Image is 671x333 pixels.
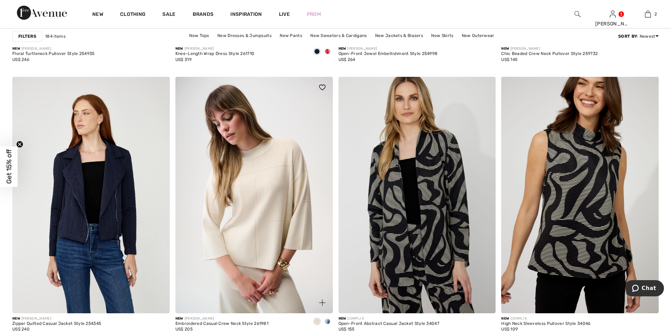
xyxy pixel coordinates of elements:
[645,10,651,18] img: My Bag
[610,10,616,18] img: My Info
[501,316,509,321] span: New
[175,57,192,62] span: US$ 319
[338,77,496,313] img: Open-Front Abstract Casual Jacket Style 34047. As sample
[175,321,268,326] div: Embroidered Casual Crew Neck Style 261981
[12,47,20,51] span: New
[162,11,175,19] a: Sale
[338,51,438,56] div: Open-Front Jewel Embellishment Style 254998
[12,327,30,332] span: US$ 240
[193,11,214,19] a: Brands
[175,51,255,56] div: Knee-Length Wrap Dress Style 261710
[312,46,322,58] div: Midnight Blue
[230,11,262,19] span: Inspiration
[610,11,616,17] a: Sign In
[595,20,630,27] div: [PERSON_NAME]
[186,31,212,40] a: New Tops
[5,149,13,184] span: Get 15% off
[372,31,427,40] a: New Jackets & Blazers
[12,57,29,62] span: US$ 246
[12,316,101,321] div: [PERSON_NAME]
[501,316,590,321] div: COMPLI K
[501,46,598,51] div: [PERSON_NAME]
[618,33,659,39] div: : Newest
[501,321,590,326] div: High Neck Sleeveless Pullover Style 34046
[626,280,664,298] iframe: Opens a widget where you can chat to one of our agents
[322,46,333,58] div: Paradise coral
[338,316,346,321] span: New
[175,316,183,321] span: New
[12,51,95,56] div: Floral Turtleneck Pullover Style 254935
[458,31,498,40] a: New Outerwear
[12,46,95,51] div: [PERSON_NAME]
[12,77,170,313] img: Zipper Quilted Casual Jacket Style 254345. Navy
[45,33,66,39] span: 184 items
[501,51,598,56] div: Chic Beaded Crew Neck Pullover Style 259732
[276,31,306,40] a: New Pants
[338,321,440,326] div: Open-Front Abstract Casual Jacket Style 34047
[307,11,321,18] a: Prom
[92,11,103,19] a: New
[630,10,665,18] a: 2
[175,47,183,51] span: New
[17,6,67,20] img: 1ère Avenue
[312,316,322,328] div: Birch melange
[12,321,101,326] div: Zipper Quilted Casual Jacket Style 254345
[214,31,275,40] a: New Dresses & Jumpsuits
[501,77,659,313] img: High Neck Sleeveless Pullover Style 34046. As sample
[16,141,23,148] button: Close teaser
[175,327,193,332] span: US$ 205
[574,10,580,18] img: search the website
[18,33,36,39] strong: Filters
[338,46,438,51] div: [PERSON_NAME]
[175,77,333,313] a: Embroidered Casual Crew Neck Style 261981. Birch melange
[322,316,333,328] div: Chambray
[175,316,268,321] div: [PERSON_NAME]
[501,47,509,51] span: New
[654,11,657,17] span: 2
[428,31,457,40] a: New Skirts
[618,34,637,39] strong: Sort By
[338,327,355,332] span: US$ 155
[338,316,440,321] div: COMPLI K
[279,11,290,18] a: Live
[319,85,325,90] img: heart_black_full.svg
[175,46,255,51] div: [PERSON_NAME]
[120,11,145,19] a: Clothing
[12,316,20,321] span: New
[338,57,355,62] span: US$ 264
[338,47,346,51] span: New
[501,57,517,62] span: US$ 145
[307,31,370,40] a: New Sweaters & Cardigans
[319,300,325,306] img: plus_v2.svg
[501,327,518,332] span: US$ 109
